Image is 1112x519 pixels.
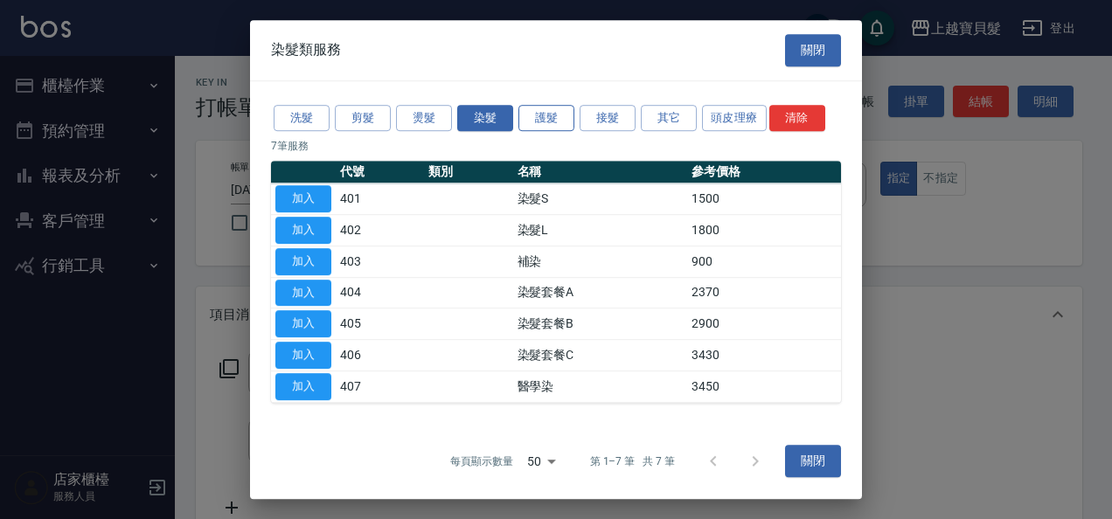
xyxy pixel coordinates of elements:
[336,370,424,402] td: 407
[702,105,767,132] button: 頭皮理療
[336,161,424,183] th: 代號
[336,183,424,215] td: 401
[513,308,688,340] td: 染髮套餐B
[513,161,688,183] th: 名稱
[275,373,331,400] button: 加入
[275,342,331,369] button: 加入
[513,277,688,308] td: 染髮套餐A
[687,246,841,277] td: 900
[769,105,825,132] button: 清除
[424,161,512,183] th: 類別
[336,215,424,246] td: 402
[335,105,391,132] button: 剪髮
[687,340,841,371] td: 3430
[275,217,331,244] button: 加入
[275,310,331,337] button: 加入
[336,340,424,371] td: 406
[687,277,841,308] td: 2370
[513,183,688,215] td: 染髮S
[520,438,562,485] div: 50
[336,277,424,308] td: 404
[687,215,841,246] td: 1800
[687,370,841,402] td: 3450
[336,246,424,277] td: 403
[275,280,331,307] button: 加入
[450,453,513,469] p: 每頁顯示數量
[687,161,841,183] th: 參考價格
[275,248,331,275] button: 加入
[275,185,331,212] button: 加入
[641,105,697,132] button: 其它
[271,41,341,59] span: 染髮類服務
[580,105,636,132] button: 接髮
[518,105,574,132] button: 護髮
[513,246,688,277] td: 補染
[785,446,841,478] button: 關閉
[590,453,675,469] p: 第 1–7 筆 共 7 筆
[457,105,513,132] button: 染髮
[336,308,424,340] td: 405
[785,34,841,66] button: 關閉
[687,308,841,340] td: 2900
[513,215,688,246] td: 染髮L
[396,105,452,132] button: 燙髮
[687,183,841,215] td: 1500
[274,105,330,132] button: 洗髮
[271,138,841,154] p: 7 筆服務
[513,370,688,402] td: 醫學染
[513,340,688,371] td: 染髮套餐C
